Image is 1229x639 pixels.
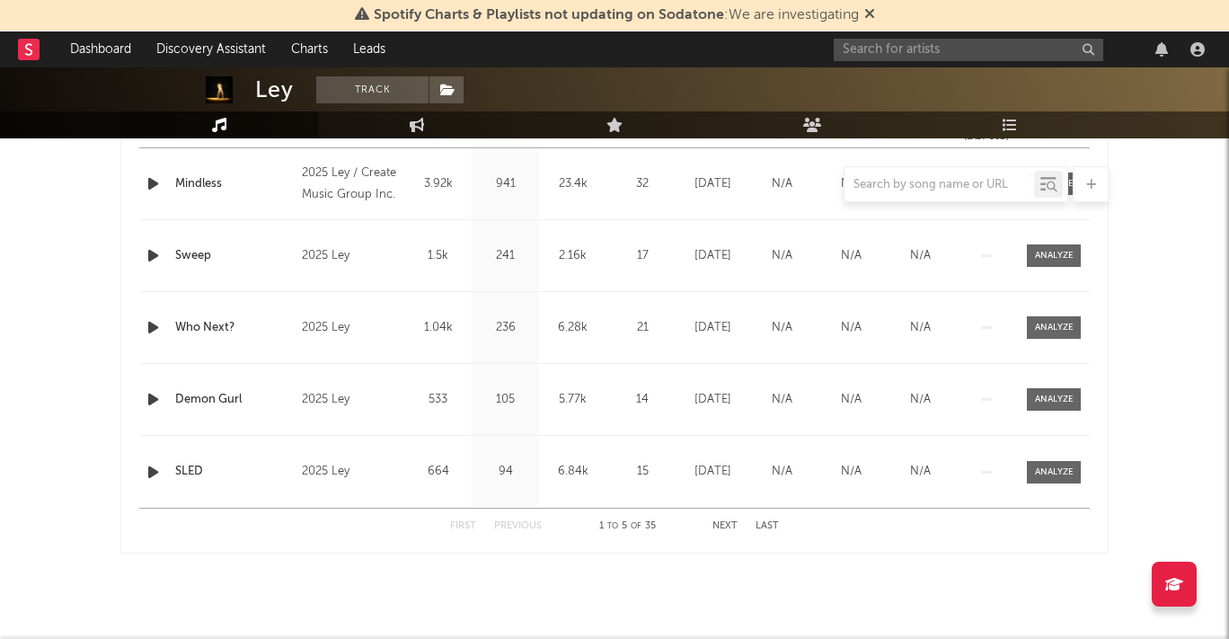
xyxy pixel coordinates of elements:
[544,247,602,265] div: 2.16k
[374,8,724,22] span: Spotify Charts & Playlists not updating on Sodatone
[752,391,812,409] div: N/A
[578,516,676,537] div: 1 5 35
[175,391,293,409] a: Demon Gurl
[255,76,294,103] div: Ley
[450,521,476,531] button: First
[544,391,602,409] div: 5.77k
[607,522,618,530] span: to
[340,31,398,67] a: Leads
[409,391,467,409] div: 533
[409,463,467,481] div: 664
[409,319,467,337] div: 1.04k
[175,463,293,481] a: SLED
[821,319,881,337] div: N/A
[57,31,144,67] a: Dashboard
[683,247,743,265] div: [DATE]
[409,247,467,265] div: 1.5k
[144,31,279,67] a: Discovery Assistant
[683,391,743,409] div: [DATE]
[864,8,875,22] span: Dismiss
[683,463,743,481] div: [DATE]
[611,463,674,481] div: 15
[316,76,429,103] button: Track
[752,319,812,337] div: N/A
[302,245,400,267] div: 2025 Ley
[683,319,743,337] div: [DATE]
[752,463,812,481] div: N/A
[756,521,779,531] button: Last
[476,247,535,265] div: 241
[544,463,602,481] div: 6.84k
[890,463,950,481] div: N/A
[302,461,400,483] div: 2025 Ley
[175,319,293,337] a: Who Next?
[890,391,950,409] div: N/A
[890,319,950,337] div: N/A
[494,521,542,531] button: Previous
[544,319,602,337] div: 6.28k
[611,247,674,265] div: 17
[821,247,881,265] div: N/A
[611,391,674,409] div: 14
[374,8,859,22] span: : We are investigating
[302,317,400,339] div: 2025 Ley
[890,247,950,265] div: N/A
[834,39,1103,61] input: Search for artists
[476,319,535,337] div: 236
[611,319,674,337] div: 21
[279,31,340,67] a: Charts
[712,521,738,531] button: Next
[302,163,400,206] div: 2025 Ley / Create Music Group Inc.
[821,391,881,409] div: N/A
[476,391,535,409] div: 105
[302,389,400,411] div: 2025 Ley
[752,247,812,265] div: N/A
[821,463,881,481] div: N/A
[476,463,535,481] div: 94
[631,522,641,530] span: of
[175,247,293,265] a: Sweep
[844,178,1034,192] input: Search by song name or URL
